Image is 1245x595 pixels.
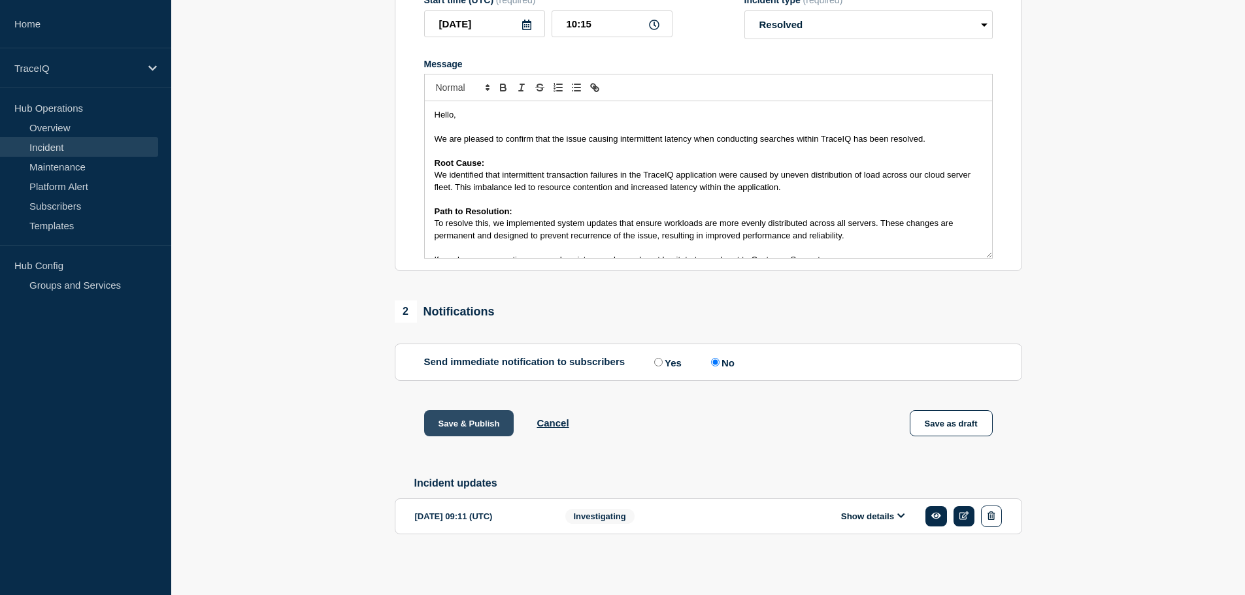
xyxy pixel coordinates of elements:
p: TraceIQ [14,63,140,74]
span: Investigating [565,509,635,524]
span: To resolve this, we implemented system updates that ensure workloads are more evenly distributed ... [435,218,956,240]
button: Save & Publish [424,410,514,436]
span: If you have any questions or need assistance, please do not hesitate to reach out to Customer Sup... [435,255,823,265]
span: We are pleased to confirm that the issue causing intermittent latency when conducting searches wi... [435,134,925,144]
span: We identified that intermittent transaction failures in the TraceIQ application were caused by un... [435,170,973,191]
button: Toggle link [586,80,604,95]
button: Toggle italic text [512,80,531,95]
div: Message [425,101,992,258]
button: Toggle bold text [494,80,512,95]
select: Incident type [744,10,993,39]
strong: Root Cause: [435,158,485,168]
input: HH:MM [552,10,672,37]
button: Cancel [537,417,569,428]
span: Font size [430,80,494,95]
button: Toggle bulleted list [567,80,586,95]
strong: Path to Resolution: [435,206,512,216]
div: [DATE] 09:11 (UTC) [415,506,546,527]
p: Send immediate notification to subscribers [424,356,625,368]
div: Notifications [395,300,495,323]
h2: Incident updates [414,477,1022,489]
div: Message [424,59,993,69]
input: No [711,358,720,366]
button: Toggle ordered list [549,80,567,95]
span: Hello, [435,110,456,120]
span: 2 [395,300,417,323]
div: Send immediate notification to subscribers [424,356,993,368]
label: Yes [651,356,682,368]
button: Show details [837,511,909,522]
input: Yes [654,358,663,366]
label: No [708,356,735,368]
button: Toggle strikethrough text [531,80,549,95]
button: Save as draft [910,410,993,436]
input: YYYY-MM-DD [424,10,545,37]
